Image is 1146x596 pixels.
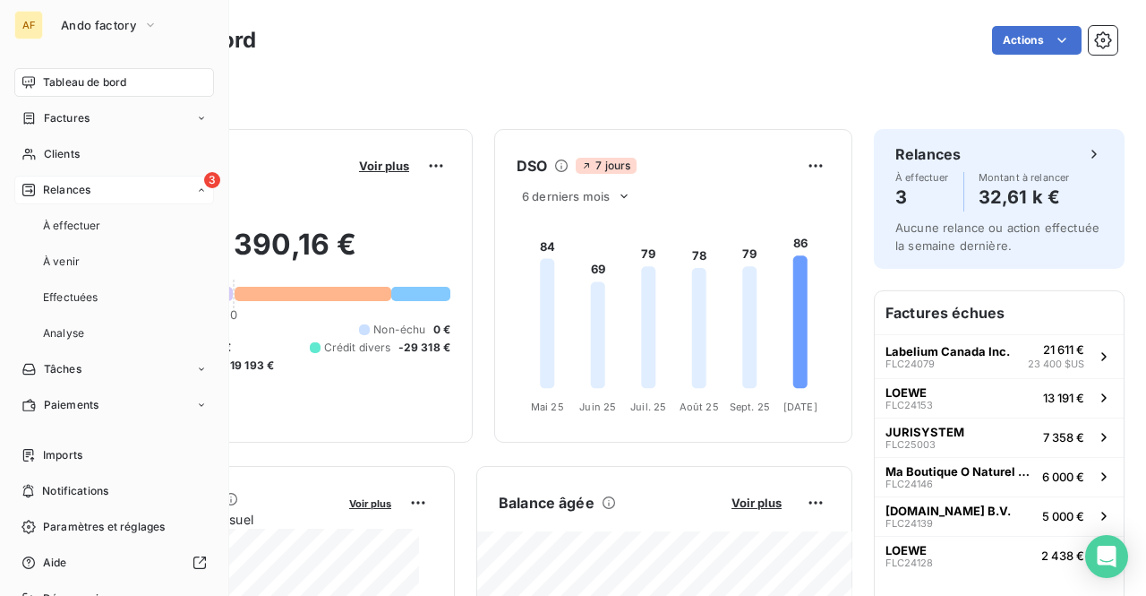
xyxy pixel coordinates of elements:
span: Imports [43,447,82,463]
tspan: Août 25 [680,401,719,413]
tspan: Mai 25 [531,401,564,413]
h6: Factures échues [875,291,1124,334]
span: LOEWE [885,385,927,400]
span: -19 193 € [225,358,274,374]
span: [DOMAIN_NAME] B.V. [885,504,1011,518]
span: Aucune relance ou action effectuée la semaine dernière. [895,220,1099,253]
span: Non-échu [373,322,425,338]
span: 7 jours [576,158,636,174]
span: FLC24153 [885,400,933,410]
h4: 32,61 k € [979,183,1070,212]
span: 6 000 € [1042,470,1084,484]
button: LOEWEFLC241282 438 € [875,536,1124,575]
span: 7 358 € [1043,430,1084,445]
h4: 3 [895,183,949,212]
span: À effectuer [895,172,949,183]
span: 6 derniers mois [522,189,610,203]
tspan: [DATE] [783,401,817,413]
h6: Balance âgée [499,492,594,514]
span: FLC25003 [885,439,936,450]
span: À effectuer [43,218,101,234]
span: Voir plus [359,159,409,173]
span: 23 400 $US [1028,357,1084,372]
span: 5 000 € [1042,509,1084,523]
span: Analyse [43,325,84,341]
div: Open Intercom Messenger [1085,535,1128,578]
span: 3 [204,172,220,188]
span: FLC24139 [885,518,933,529]
span: 21 611 € [1043,342,1084,357]
span: -29 318 € [398,340,450,356]
span: FLC24128 [885,557,933,568]
button: Voir plus [726,495,787,511]
span: Clients [44,146,80,162]
span: 0 € [433,322,450,338]
span: 0 [230,307,237,322]
h6: Relances [895,143,961,165]
button: Ma Boutique O Naturel SASFLC241466 000 € [875,457,1124,497]
span: FLC24146 [885,479,933,489]
button: [DOMAIN_NAME] B.V.FLC241395 000 € [875,497,1124,536]
span: JURISYSTEM [885,425,964,439]
span: Relances [43,182,90,198]
span: Factures [44,110,90,126]
span: Crédit divers [324,340,391,356]
button: Labelium Canada Inc.FLC2407921 611 €23 400 $US [875,334,1124,378]
tspan: Juil. 25 [630,401,666,413]
span: Paiements [44,397,98,413]
span: Paramètres et réglages [43,519,165,535]
span: 13 191 € [1043,391,1084,405]
span: Aide [43,555,67,571]
div: AF [14,11,43,39]
span: LOEWE [885,543,927,557]
span: Effectuées [43,289,98,306]
span: À venir [43,254,80,270]
span: Ando factory [61,18,136,32]
button: JURISYSTEMFLC250037 358 € [875,418,1124,457]
span: Voir plus [349,497,391,510]
button: Voir plus [344,495,397,511]
span: Notifications [42,483,108,499]
span: Tableau de bord [43,74,126,91]
span: 2 438 € [1041,548,1084,563]
tspan: Sept. 25 [730,401,770,413]
h2: 31 390,16 € [101,227,450,281]
span: Montant à relancer [979,172,1070,183]
span: Labelium Canada Inc. [885,344,1010,358]
span: Tâches [44,361,81,377]
span: FLC24079 [885,358,935,369]
a: Aide [14,548,214,577]
span: Voir plus [731,496,782,510]
button: LOEWEFLC2415313 191 € [875,378,1124,418]
button: Actions [992,26,1082,55]
tspan: Juin 25 [579,401,616,413]
span: Ma Boutique O Naturel SAS [885,464,1035,479]
button: Voir plus [354,158,415,174]
h6: DSO [517,155,547,177]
